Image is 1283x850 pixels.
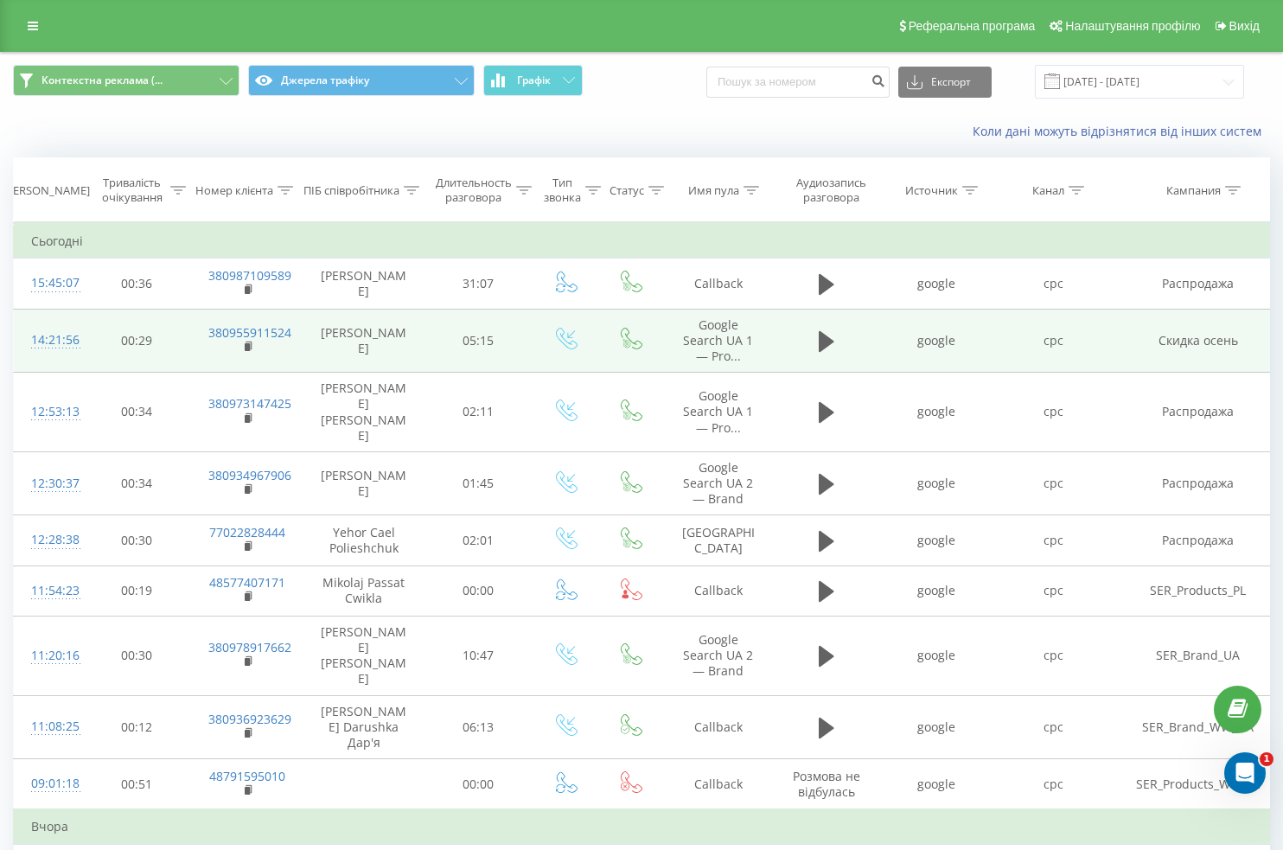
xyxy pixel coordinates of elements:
button: Графік [483,65,583,96]
td: google [878,759,995,810]
iframe: Intercom live chat [1224,752,1266,794]
td: 06:13 [424,695,533,759]
td: google [878,616,995,695]
td: cpc [995,759,1112,810]
td: Callback [662,759,775,810]
td: [PERSON_NAME] [303,309,424,373]
td: 00:30 [83,515,191,566]
span: Google Search UA 1 — Pro... [683,316,753,364]
div: Имя пула [688,183,739,198]
a: 380973147425 [208,395,291,412]
td: cpc [995,515,1112,566]
a: 380936923629 [208,711,291,727]
button: Джерела трафіку [248,65,475,96]
td: google [878,566,995,616]
td: 00:36 [83,259,191,309]
button: Контекстна реклама (... [13,65,239,96]
td: google [878,695,995,759]
td: cpc [995,451,1112,515]
a: 77022828444 [209,524,285,540]
td: 00:51 [83,759,191,810]
div: Аудиозапись разговора [789,176,873,205]
div: 09:01:18 [31,767,66,801]
div: Тип звонка [544,176,581,205]
td: 00:12 [83,695,191,759]
div: Канал [1032,183,1064,198]
div: Номер клієнта [195,183,273,198]
div: Тривалість очікування [98,176,166,205]
td: 00:00 [424,759,533,810]
a: 380987109589 [208,267,291,284]
td: [PERSON_NAME] [PERSON_NAME] [303,616,424,695]
td: google [878,451,995,515]
a: 380955911524 [208,324,291,341]
div: 12:53:13 [31,395,66,429]
div: 12:30:37 [31,467,66,501]
a: 380978917662 [208,639,291,655]
td: Mikolaj Passat Cwikla [303,566,424,616]
td: google [878,515,995,566]
div: [PERSON_NAME] [3,183,90,198]
td: Google Search UA 2 — Brand [662,616,775,695]
a: 380934967906 [208,467,291,483]
td: cpc [995,695,1112,759]
a: Коли дані можуть відрізнятися вiд інших систем [973,123,1270,139]
td: 31:07 [424,259,533,309]
td: cpc [995,309,1112,373]
td: [PERSON_NAME] [PERSON_NAME] [303,373,424,452]
td: Callback [662,259,775,309]
div: 14:21:56 [31,323,66,357]
span: Налаштування профілю [1065,19,1200,33]
div: 11:08:25 [31,710,66,744]
div: Кампания [1166,183,1221,198]
div: ПІБ співробітника [303,183,399,198]
input: Пошук за номером [706,67,890,98]
div: 15:45:07 [31,266,66,300]
a: 48577407171 [209,574,285,591]
div: Источник [905,183,958,198]
td: cpc [995,373,1112,452]
td: 01:45 [424,451,533,515]
td: [PERSON_NAME] [303,451,424,515]
td: google [878,373,995,452]
span: Графік [517,74,551,86]
a: 48791595010 [209,768,285,784]
span: Google Search UA 1 — Pro... [683,387,753,435]
td: 02:11 [424,373,533,452]
td: 00:29 [83,309,191,373]
td: Yehor Cael Polieshchuk [303,515,424,566]
button: Експорт [898,67,992,98]
div: Статус [610,183,644,198]
td: cpc [995,566,1112,616]
td: 00:00 [424,566,533,616]
span: Реферальна програма [909,19,1036,33]
div: Длительность разговора [436,176,512,205]
td: google [878,309,995,373]
td: 00:19 [83,566,191,616]
td: cpc [995,259,1112,309]
td: 10:47 [424,616,533,695]
div: 11:20:16 [31,639,66,673]
td: 05:15 [424,309,533,373]
td: 00:34 [83,373,191,452]
span: Розмова не відбулась [793,768,860,800]
td: Google Search UA 2 — Brand [662,451,775,515]
td: cpc [995,616,1112,695]
td: Callback [662,566,775,616]
td: google [878,259,995,309]
div: 12:28:38 [31,523,66,557]
span: 1 [1260,752,1273,766]
td: 02:01 [424,515,533,566]
td: [PERSON_NAME] [303,259,424,309]
td: Callback [662,695,775,759]
span: Вихід [1229,19,1260,33]
td: 00:30 [83,616,191,695]
td: [PERSON_NAME] Darushka Дар'я [303,695,424,759]
td: 00:34 [83,451,191,515]
td: [GEOGRAPHIC_DATA] [662,515,775,566]
div: 11:54:23 [31,574,66,608]
span: Контекстна реклама (... [41,73,163,87]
